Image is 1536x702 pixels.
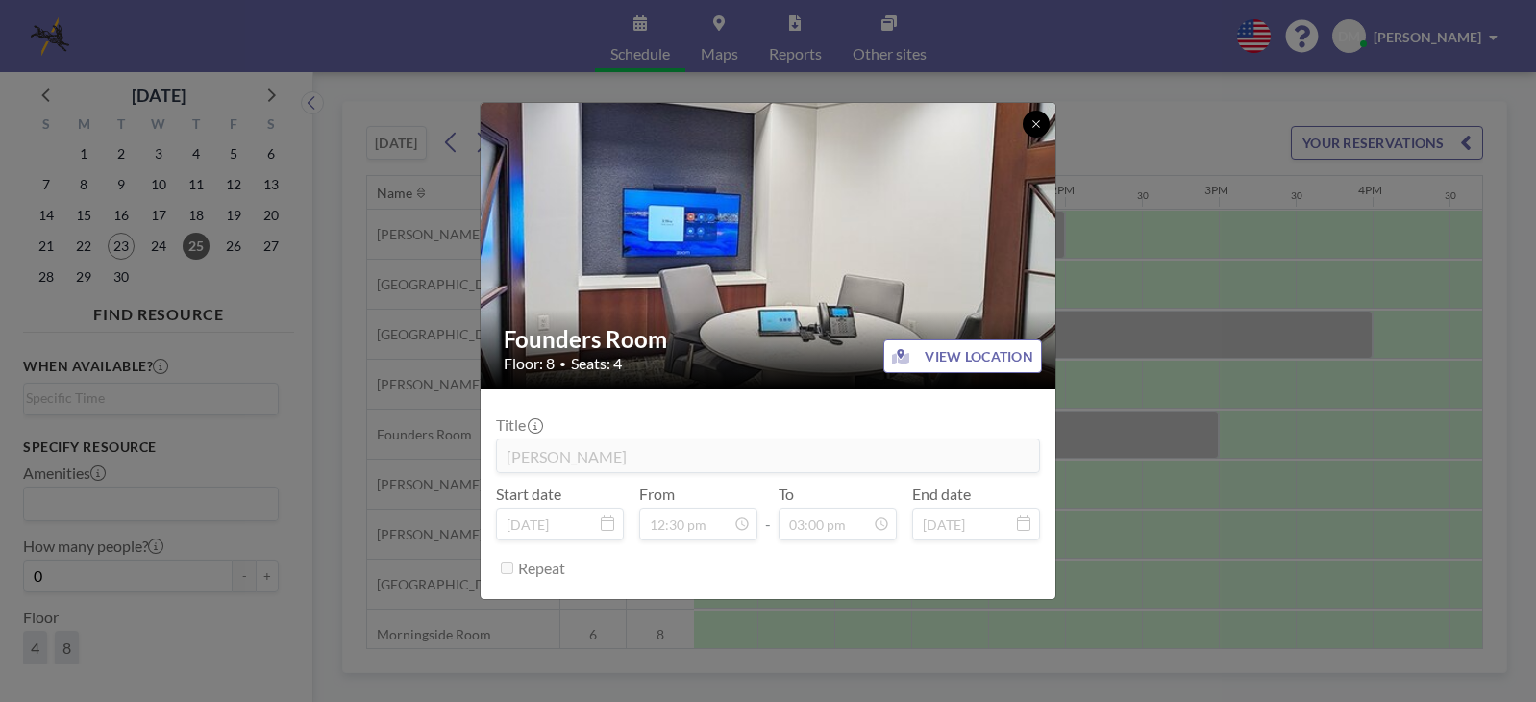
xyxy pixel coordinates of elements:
h2: Founders Room [504,325,1034,354]
label: End date [912,485,971,504]
span: • [559,357,566,371]
label: Title [496,415,541,435]
label: Start date [496,485,561,504]
label: To [779,485,794,504]
button: VIEW LOCATION [883,339,1042,373]
label: Repeat [518,559,565,578]
input: (No title) [497,439,1039,472]
span: Seats: 4 [571,354,622,373]
span: - [765,491,771,534]
label: From [639,485,675,504]
span: Floor: 8 [504,354,555,373]
img: 537.jpg [481,29,1057,463]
